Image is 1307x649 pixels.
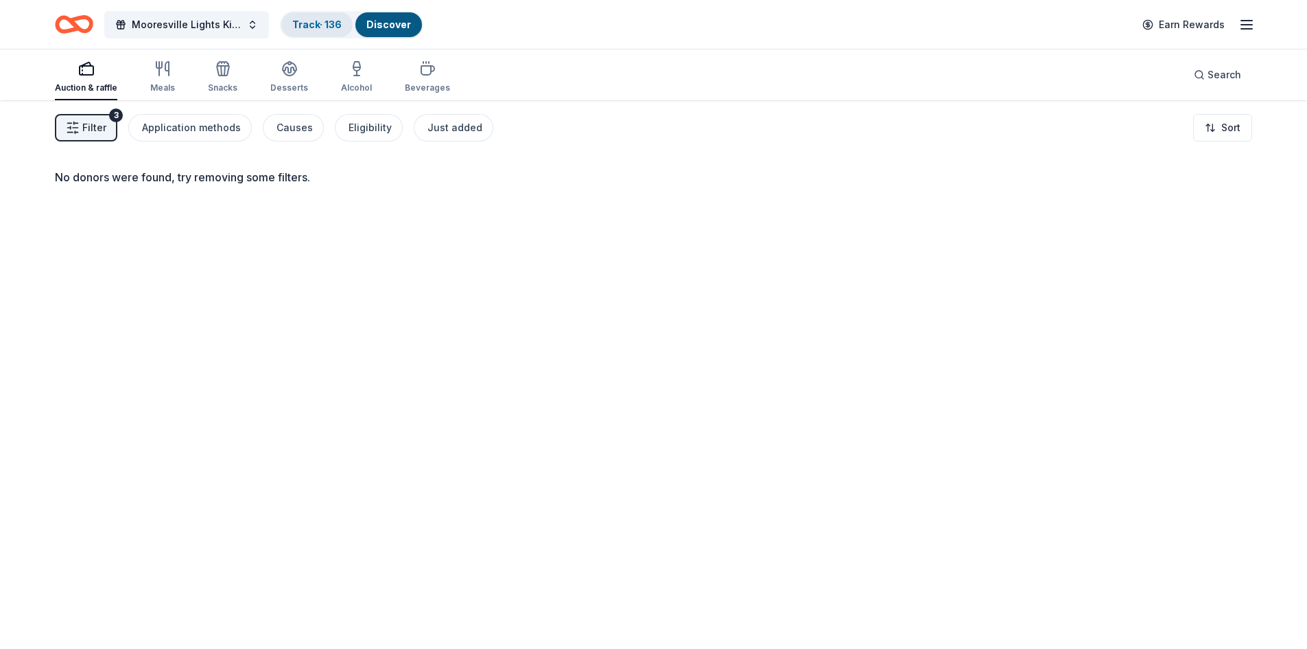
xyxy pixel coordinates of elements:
button: Filter3 [55,114,117,141]
button: Search [1183,61,1252,89]
span: Sort [1221,119,1240,136]
div: Meals [150,82,175,93]
div: Beverages [405,82,450,93]
span: Search [1208,67,1241,83]
button: Auction & raffle [55,55,117,100]
button: Snacks [208,55,237,100]
button: Causes [263,114,324,141]
a: Home [55,8,93,41]
button: Just added [414,114,493,141]
div: 3 [109,109,123,122]
div: Causes [276,119,313,136]
span: Mooresville Lights Kickoff Fundraiser [132,16,242,33]
button: Desserts [270,55,308,100]
div: No donors were found, try removing some filters. [55,169,1252,185]
a: Discover [366,19,411,30]
span: Filter [82,119,106,136]
button: Mooresville Lights Kickoff Fundraiser [104,11,269,38]
button: Eligibility [335,114,403,141]
button: Track· 136Discover [280,11,423,38]
a: Earn Rewards [1134,12,1233,37]
a: Track· 136 [292,19,342,30]
div: Just added [427,119,482,136]
div: Alcohol [341,82,372,93]
div: Desserts [270,82,308,93]
button: Application methods [128,114,252,141]
button: Sort [1193,114,1252,141]
button: Alcohol [341,55,372,100]
div: Snacks [208,82,237,93]
button: Beverages [405,55,450,100]
button: Meals [150,55,175,100]
div: Auction & raffle [55,82,117,93]
div: Application methods [142,119,241,136]
div: Eligibility [349,119,392,136]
